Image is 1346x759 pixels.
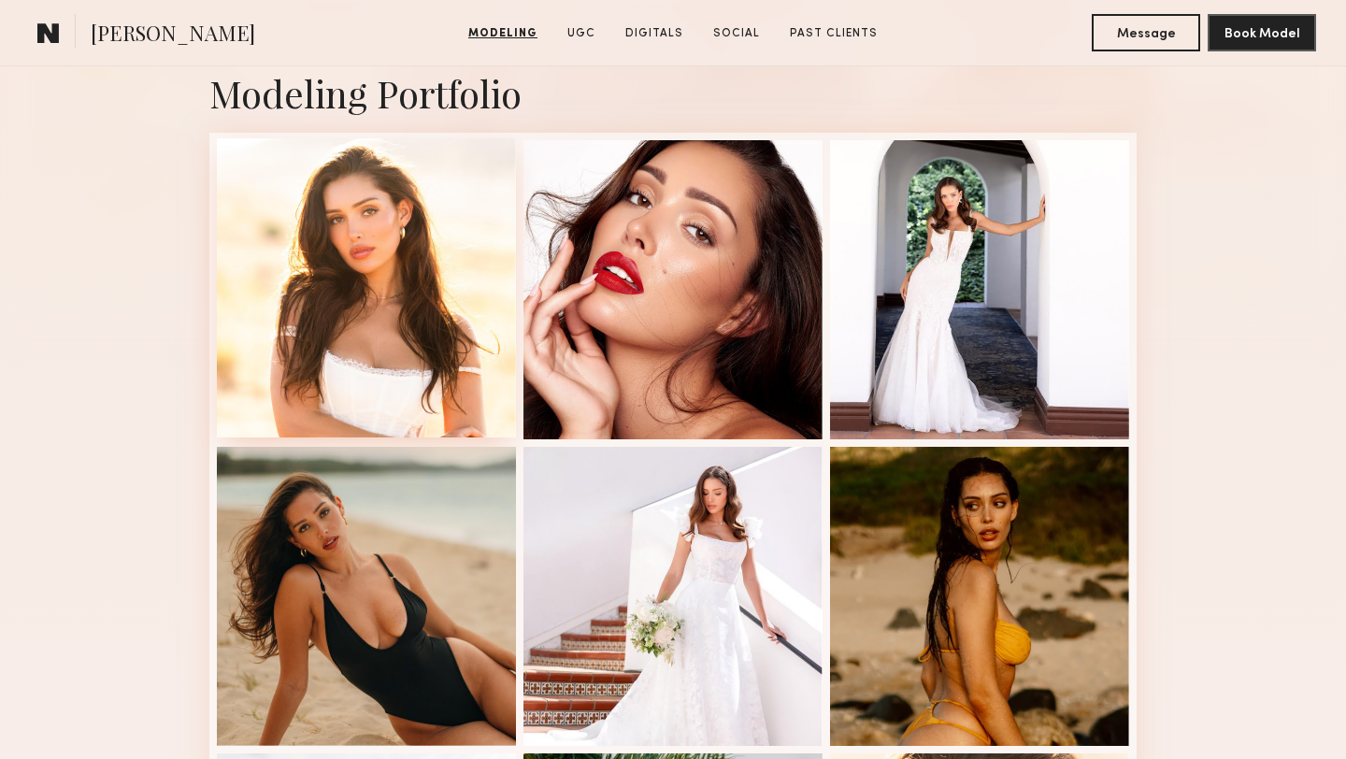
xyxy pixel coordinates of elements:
a: Past Clients [782,25,885,42]
a: Digitals [618,25,691,42]
a: Social [706,25,767,42]
div: Modeling Portfolio [209,68,1137,118]
a: Book Model [1208,24,1316,40]
a: Modeling [461,25,545,42]
span: [PERSON_NAME] [91,19,255,51]
button: Message [1092,14,1200,51]
a: UGC [560,25,603,42]
button: Book Model [1208,14,1316,51]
